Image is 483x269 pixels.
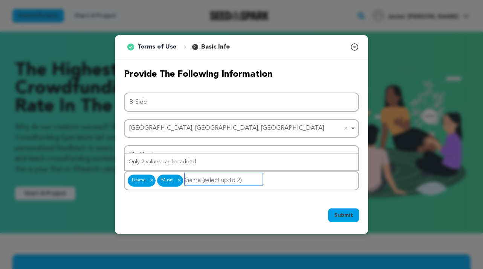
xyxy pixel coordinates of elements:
[328,208,359,222] button: Submit
[128,175,156,187] div: Drama
[125,153,358,170] div: Only 2 values can be added
[201,43,230,52] p: Basic Info
[129,123,349,134] div: [GEOGRAPHIC_DATA], [GEOGRAPHIC_DATA], [GEOGRAPHIC_DATA]
[192,44,198,50] span: 2
[124,93,359,112] input: Project Name
[157,175,183,187] div: Music
[334,211,353,219] span: Submit
[124,68,359,81] h2: Provide the following information
[342,125,350,132] button: Remove item: 'ChIJoSOnRlZVwokRFLIX0GYzn0Q'
[138,43,176,52] p: Terms of Use
[148,178,155,182] button: Remove item: '8'
[185,173,263,185] input: Genre (select up to 2)
[176,178,182,182] button: Remove item: '15'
